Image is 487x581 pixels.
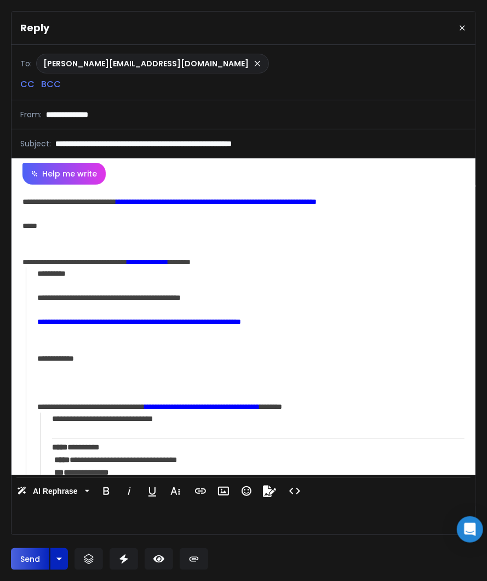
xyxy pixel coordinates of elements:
[259,480,280,502] button: Signature
[20,20,49,36] p: Reply
[284,480,305,502] button: Code View
[142,480,163,502] button: Underline (⌘U)
[190,480,211,502] button: Insert Link (⌘K)
[457,516,483,543] div: Open Intercom Messenger
[20,78,35,91] p: CC
[15,480,91,502] button: AI Rephrase
[31,487,80,496] span: AI Rephrase
[20,138,51,149] p: Subject:
[119,480,140,502] button: Italic (⌘I)
[96,480,117,502] button: Bold (⌘B)
[41,78,61,91] p: BCC
[22,163,106,185] button: Help me write
[213,480,234,502] button: Insert Image (⌘P)
[20,109,42,120] p: From:
[236,480,257,502] button: Emoticons
[11,548,49,570] button: Send
[20,58,32,69] p: To:
[43,58,249,69] p: [PERSON_NAME][EMAIL_ADDRESS][DOMAIN_NAME]
[165,480,186,502] button: More Text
